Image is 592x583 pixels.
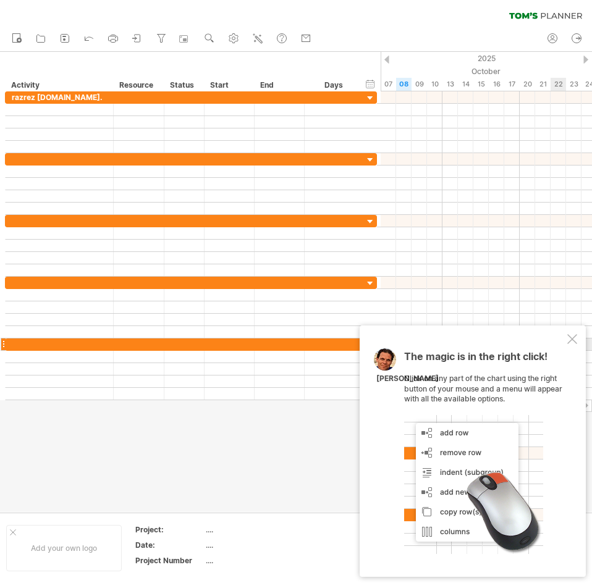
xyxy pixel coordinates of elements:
div: Monday, 13 October 2025 [442,78,458,91]
div: [PERSON_NAME] [376,374,439,384]
div: Click on any part of the chart using the right button of your mouse and a menu will appear with a... [404,351,565,554]
div: Tuesday, 14 October 2025 [458,78,473,91]
div: Wednesday, 22 October 2025 [551,78,566,91]
div: .... [206,540,310,550]
div: Monday, 20 October 2025 [520,78,535,91]
div: Activity [11,79,106,91]
div: Wednesday, 15 October 2025 [473,78,489,91]
div: Friday, 17 October 2025 [504,78,520,91]
div: Date: [135,540,203,550]
span: The magic is in the right click! [404,350,548,369]
div: Tuesday, 7 October 2025 [381,78,396,91]
div: Friday, 10 October 2025 [427,78,442,91]
div: Days [304,79,363,91]
div: Thursday, 23 October 2025 [566,78,581,91]
div: End [260,79,297,91]
div: Thursday, 9 October 2025 [412,78,427,91]
div: .... [206,555,310,566]
div: razrez [DOMAIN_NAME]. [12,91,107,103]
div: Wednesday, 8 October 2025 [396,78,412,91]
div: .... [206,524,310,535]
div: Start [210,79,247,91]
div: Project Number [135,555,203,566]
div: Thursday, 16 October 2025 [489,78,504,91]
div: Project: [135,524,203,535]
div: Tuesday, 21 October 2025 [535,78,551,91]
div: Resource [119,79,157,91]
div: Add your own logo [6,525,122,571]
div: Status [170,79,197,91]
